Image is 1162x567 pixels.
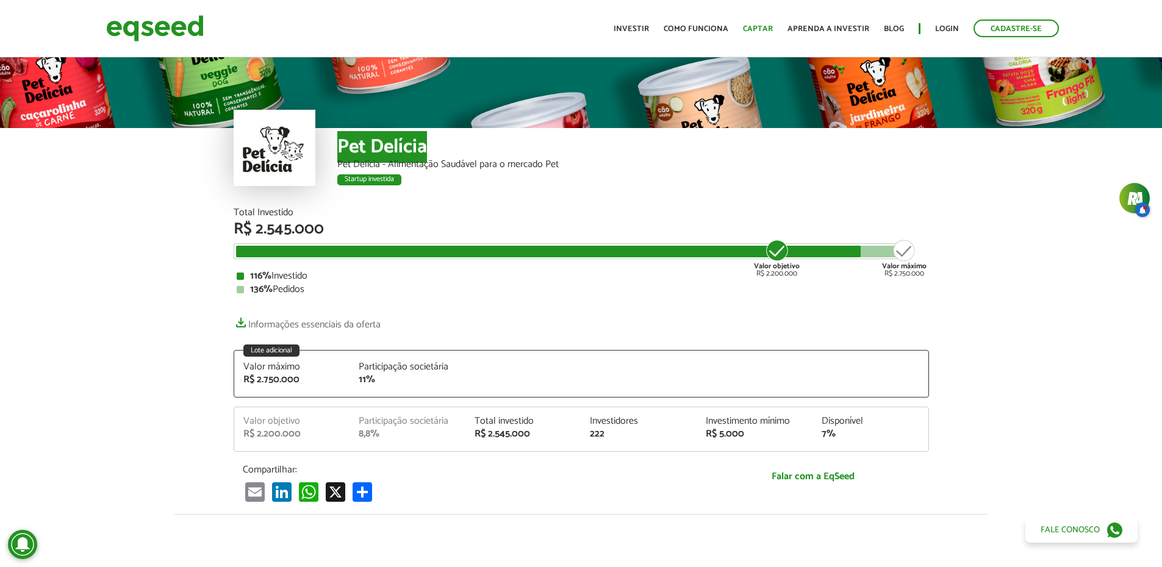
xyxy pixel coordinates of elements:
[706,429,803,439] div: R$ 5.000
[337,160,929,169] div: Pet Delícia - Alimentação Saudável para o mercado Pet
[743,25,773,33] a: Captar
[822,429,919,439] div: 7%
[270,482,294,502] a: LinkedIn
[337,174,401,185] div: Startup investida
[882,238,927,277] div: R$ 2.750.000
[337,137,929,160] div: Pet Delícia
[296,482,321,502] a: WhatsApp
[243,344,299,357] div: Lote adicional
[106,12,204,45] img: EqSeed
[475,416,572,426] div: Total investido
[350,482,375,502] a: Compartilhar
[237,271,926,281] div: Investido
[614,25,649,33] a: Investir
[243,362,341,372] div: Valor máximo
[250,281,273,298] strong: 136%
[664,25,728,33] a: Como funciona
[237,285,926,294] div: Pedidos
[754,238,800,277] div: R$ 2.200.000
[1025,517,1138,543] a: Fale conosco
[359,362,456,372] div: Participação societária
[590,416,687,426] div: Investidores
[822,416,919,426] div: Disponível
[243,482,267,502] a: Email
[882,260,927,272] strong: Valor máximo
[243,464,688,476] p: Compartilhar:
[359,375,456,385] div: 11%
[234,313,381,330] a: Informações essenciais da oferta
[884,25,904,33] a: Blog
[974,20,1059,37] a: Cadastre-se
[475,429,572,439] div: R$ 2.545.000
[234,208,929,218] div: Total Investido
[754,260,800,272] strong: Valor objetivo
[706,464,920,489] a: Falar com a EqSeed
[250,268,271,284] strong: 116%
[590,429,687,439] div: 222
[243,375,341,385] div: R$ 2.750.000
[359,429,456,439] div: 8,8%
[706,416,803,426] div: Investimento mínimo
[243,429,341,439] div: R$ 2.200.000
[787,25,869,33] a: Aprenda a investir
[935,25,959,33] a: Login
[234,221,929,237] div: R$ 2.545.000
[359,416,456,426] div: Participação societária
[243,416,341,426] div: Valor objetivo
[323,482,348,502] a: X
